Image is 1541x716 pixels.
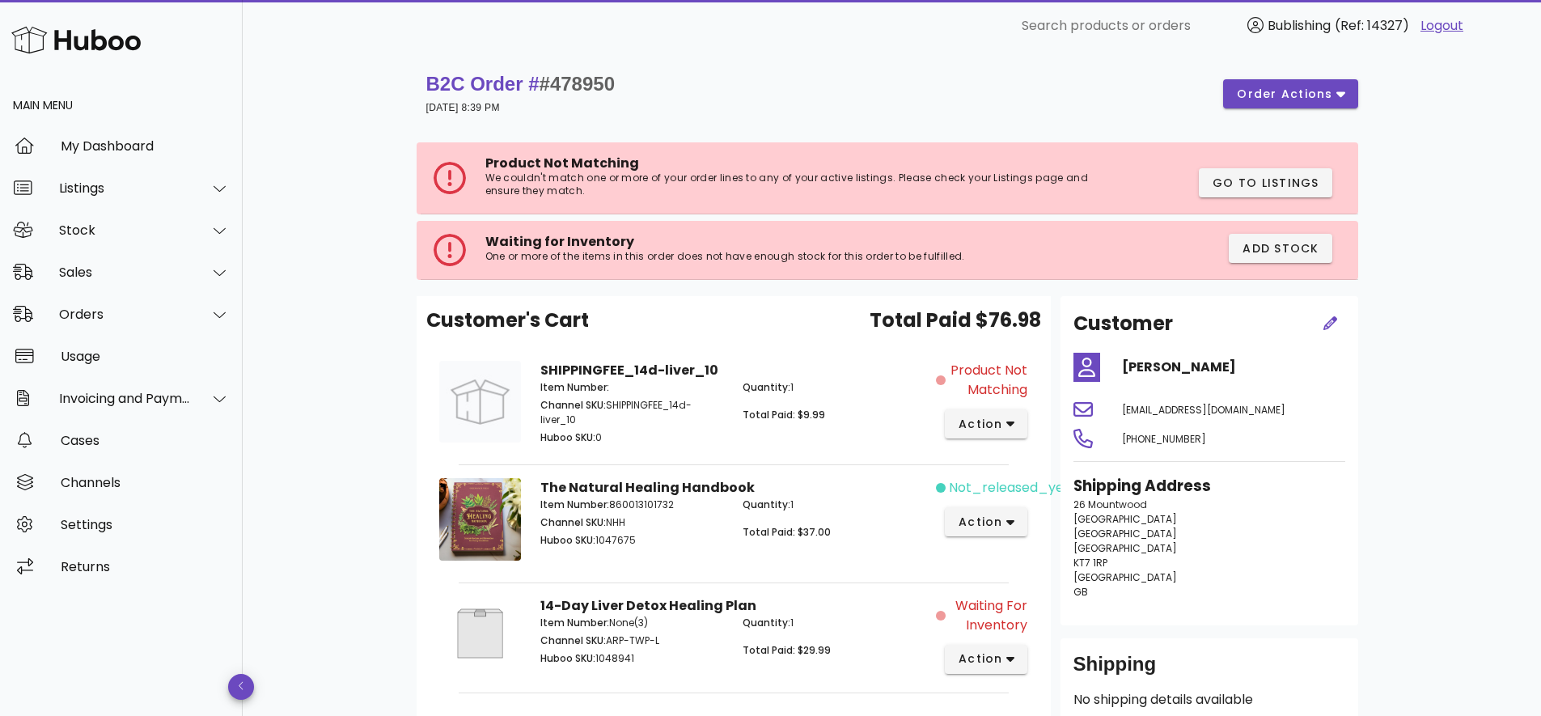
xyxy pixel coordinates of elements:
p: 1047675 [540,533,724,548]
span: Total Paid: $29.99 [743,643,831,657]
img: Product Image [439,478,521,560]
span: 26 Mountwood [1073,498,1147,511]
span: Huboo SKU: [540,533,595,547]
p: NHH [540,515,724,530]
p: 860013101732 [540,498,724,512]
span: Total Paid: $9.99 [743,408,825,422]
span: [GEOGRAPHIC_DATA] [1073,570,1177,584]
span: Bublishing [1268,16,1331,35]
span: (Ref: 14327) [1335,16,1409,35]
div: My Dashboard [61,138,230,154]
span: [GEOGRAPHIC_DATA] [1073,527,1177,540]
span: Go to Listings [1212,175,1319,192]
span: action [958,514,1003,531]
span: [EMAIL_ADDRESS][DOMAIN_NAME] [1122,403,1285,417]
span: Channel SKU: [540,633,606,647]
strong: The Natural Healing Handbook [540,478,755,497]
div: Orders [59,307,191,322]
span: [GEOGRAPHIC_DATA] [1073,512,1177,526]
p: No shipping details available [1073,690,1345,710]
p: 1 [743,498,926,512]
div: Stock [59,222,191,238]
span: order actions [1236,86,1333,103]
p: 1 [743,616,926,630]
span: Channel SKU: [540,515,606,529]
div: Settings [61,517,230,532]
h3: Shipping Address [1073,475,1345,498]
span: Item Number: [540,616,609,629]
span: Total Paid: $37.00 [743,525,831,539]
span: Waiting for Inventory [485,232,634,251]
span: [PHONE_NUMBER] [1122,432,1206,446]
span: Quantity: [743,380,790,394]
span: Quantity: [743,616,790,629]
span: [GEOGRAPHIC_DATA] [1073,541,1177,555]
span: Total Paid $76.98 [870,306,1041,335]
p: None(3) [540,616,724,630]
span: Channel SKU: [540,398,606,412]
span: Item Number: [540,380,609,394]
p: SHIPPINGFEE_14d-liver_10 [540,398,724,427]
span: #478950 [540,73,615,95]
span: Product Not Matching [485,154,639,172]
span: Customer's Cart [426,306,589,335]
button: action [945,507,1028,536]
button: Add Stock [1229,234,1332,263]
p: We couldn't match one or more of your order lines to any of your active listings. Please check yo... [485,172,1120,197]
div: Usage [61,349,230,364]
div: Channels [61,475,230,490]
span: Huboo SKU: [540,651,595,665]
strong: 14-Day Liver Detox Healing Plan [540,596,756,615]
button: action [945,645,1028,674]
span: Add Stock [1242,240,1319,257]
img: Product Image [439,361,521,443]
strong: B2C Order # [426,73,616,95]
div: Listings [59,180,191,196]
span: GB [1073,585,1088,599]
span: action [958,650,1003,667]
small: [DATE] 8:39 PM [426,102,500,113]
span: Product Not Matching [949,361,1027,400]
button: order actions [1223,79,1357,108]
img: Huboo Logo [11,23,141,57]
span: Quantity: [743,498,790,511]
span: Item Number: [540,498,609,511]
a: Logout [1420,16,1463,36]
p: 0 [540,430,724,445]
button: action [945,409,1028,438]
button: Go to Listings [1199,168,1332,197]
span: KT7 1RP [1073,556,1107,570]
span: Huboo SKU: [540,430,595,444]
span: not_released_yet [949,478,1069,498]
h4: [PERSON_NAME] [1122,358,1345,377]
div: Invoicing and Payments [59,391,191,406]
div: Shipping [1073,651,1345,690]
img: Product Image [439,596,521,671]
h2: Customer [1073,309,1173,338]
div: Returns [61,559,230,574]
span: Waiting for Inventory [949,596,1027,635]
p: 1048941 [540,651,724,666]
span: action [958,416,1003,433]
p: ARP-TWP-L [540,633,724,648]
strong: SHIPPINGFEE_14d-liver_10 [540,361,718,379]
p: One or more of the items in this order does not have enough stock for this order to be fulfilled. [485,250,1057,263]
p: 1 [743,380,926,395]
div: Cases [61,433,230,448]
div: Sales [59,265,191,280]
